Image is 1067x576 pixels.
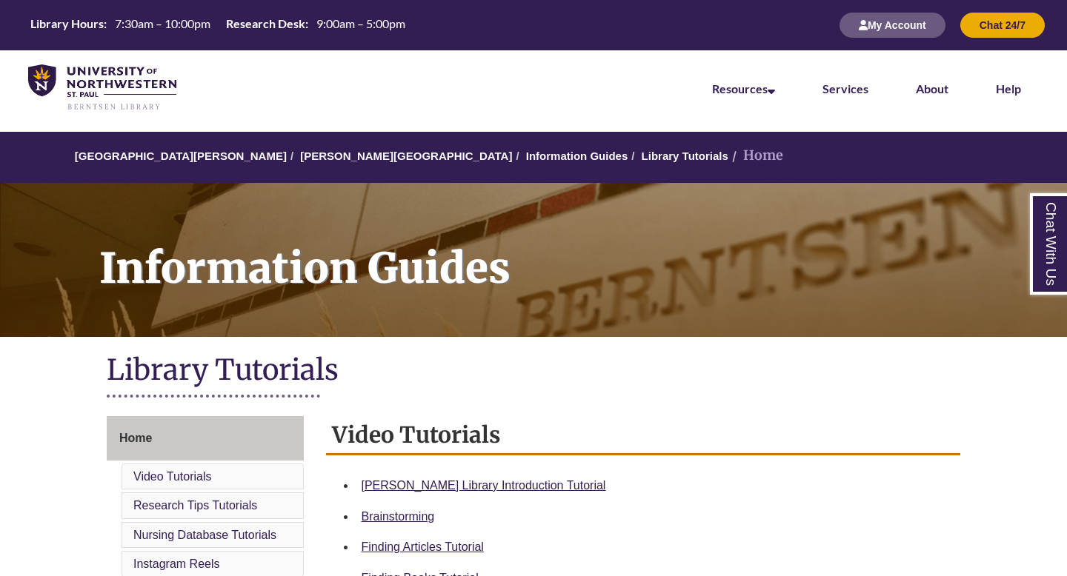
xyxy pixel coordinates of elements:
span: Home [119,432,152,444]
th: Library Hours: [24,16,109,32]
a: Brainstorming [362,510,435,523]
a: Library Tutorials [642,150,728,162]
table: Hours Today [24,16,411,34]
th: Research Desk: [220,16,310,32]
span: 7:30am – 10:00pm [115,16,210,30]
a: My Account [840,19,945,31]
a: [PERSON_NAME] Library Introduction Tutorial [362,479,606,492]
button: My Account [840,13,945,38]
button: Chat 24/7 [960,13,1045,38]
a: [PERSON_NAME][GEOGRAPHIC_DATA] [300,150,512,162]
h2: Video Tutorials [326,416,961,455]
a: Hours Today [24,16,411,36]
h1: Library Tutorials [107,352,960,391]
img: UNWSP Library Logo [28,64,176,111]
a: Nursing Database Tutorials [133,529,276,541]
a: Home [107,416,304,461]
a: Information Guides [526,150,628,162]
a: Help [996,81,1021,96]
a: About [916,81,948,96]
a: Video Tutorials [133,470,212,483]
span: 9:00am – 5:00pm [316,16,405,30]
a: Services [822,81,868,96]
a: Chat 24/7 [960,19,1045,31]
a: Research Tips Tutorials [133,499,257,512]
a: [GEOGRAPHIC_DATA][PERSON_NAME] [75,150,287,162]
h1: Information Guides [83,183,1067,318]
li: Home [728,145,783,167]
a: Resources [712,81,775,96]
a: Instagram Reels [133,557,220,570]
a: Finding Articles Tutorial [362,540,484,553]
